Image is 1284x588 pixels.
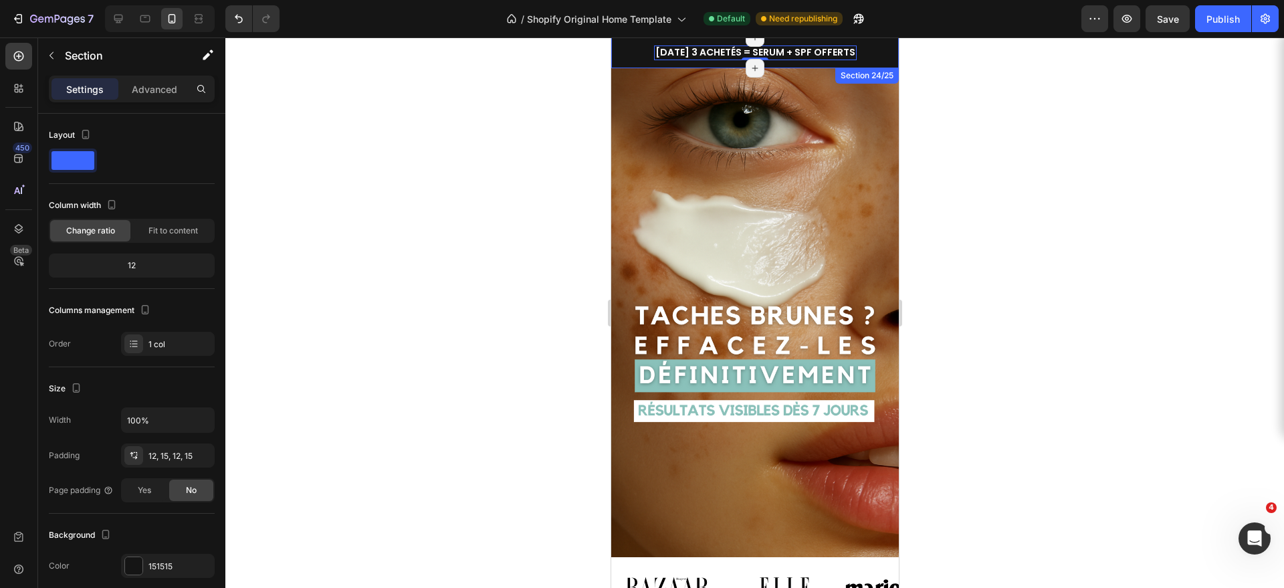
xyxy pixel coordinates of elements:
button: Save [1146,5,1190,32]
div: Width [49,414,71,426]
span: [DATE] 3 ACHETÉS = SERUM + SPF OFFERTS [44,8,244,21]
input: Auto [122,408,214,432]
p: 7 [88,11,94,27]
span: Yes [138,484,151,496]
div: Padding [49,450,80,462]
div: Background [49,526,114,545]
img: gempages_566550227641697361-88aeecda-5462-4ba4-b82e-4a1aff019b78.svg [117,529,229,571]
iframe: Intercom live chat [1239,522,1271,555]
span: 4 [1266,502,1277,513]
p: Section [65,47,175,64]
div: 151515 [148,561,211,573]
span: No [186,484,197,496]
div: Color [49,560,70,572]
div: 12, 15, 12, 15 [148,450,211,462]
div: Publish [1206,12,1240,26]
div: Columns management [49,302,153,320]
span: Change ratio [66,225,115,237]
div: Beta [10,245,32,256]
div: Layout [49,126,94,144]
span: / [521,12,524,26]
button: 7 [5,5,100,32]
button: Publish [1195,5,1251,32]
div: Section 24/25 [227,32,285,44]
div: Page padding [49,484,114,496]
div: 1 col [148,338,211,351]
div: 450 [13,142,32,153]
p: Settings [66,82,104,96]
div: Order [49,338,71,350]
span: Default [717,13,745,25]
iframe: Design area [611,37,899,588]
div: Column width [49,197,120,215]
div: 12 [51,256,212,275]
p: Advanced [132,82,177,96]
img: gempages_566550227641697361-c4da974e-5fdd-432c-ad45-7f3ed52a1f49.svg [234,529,346,571]
span: Save [1157,13,1179,25]
div: Undo/Redo [225,5,280,32]
span: Shopify Original Home Template [527,12,671,26]
span: Need republishing [769,13,837,25]
div: Size [49,380,84,398]
span: Fit to content [148,225,198,237]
